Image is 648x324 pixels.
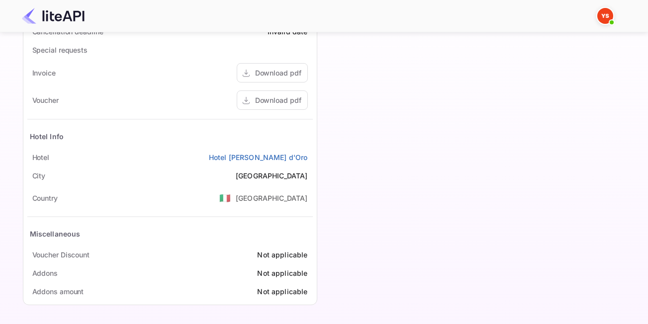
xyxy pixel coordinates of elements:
[236,170,308,181] div: [GEOGRAPHIC_DATA]
[32,193,58,203] div: Country
[32,249,90,260] div: Voucher Discount
[32,268,58,278] div: Addons
[32,286,84,297] div: Addons amount
[32,152,50,162] div: Hotel
[219,189,231,207] span: United States
[257,249,307,260] div: Not applicable
[257,268,307,278] div: Not applicable
[22,8,85,24] img: LiteAPI Logo
[30,131,64,142] div: Hotel Info
[597,8,613,24] img: Yandex Support
[32,95,59,105] div: Voucher
[32,45,88,55] div: Special requests
[32,68,56,78] div: Invoice
[255,95,301,105] div: Download pdf
[236,193,308,203] div: [GEOGRAPHIC_DATA]
[209,152,308,162] a: Hotel [PERSON_NAME] d'Oro
[255,68,301,78] div: Download pdf
[257,286,307,297] div: Not applicable
[32,170,46,181] div: City
[30,229,81,239] div: Miscellaneous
